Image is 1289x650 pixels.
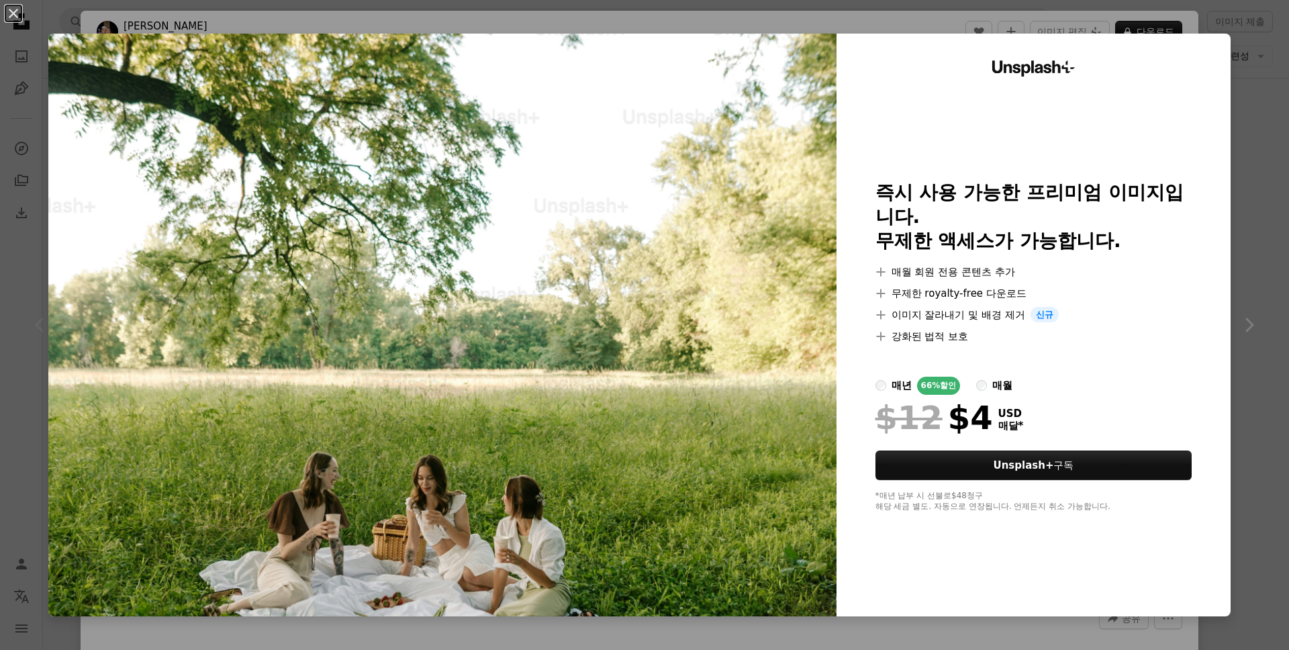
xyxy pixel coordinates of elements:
li: 매월 회원 전용 콘텐츠 추가 [875,264,1192,280]
span: USD [998,408,1024,420]
span: 신규 [1031,307,1059,323]
h2: 즉시 사용 가능한 프리미엄 이미지입니다. 무제한 액세스가 가능합니다. [875,181,1192,253]
div: 매월 [992,377,1012,393]
strong: Unsplash+ [994,459,1054,471]
span: $12 [875,400,943,435]
div: 66% 할인 [917,377,961,395]
button: Unsplash+구독 [875,451,1192,480]
li: 이미지 잘라내기 및 배경 제거 [875,307,1192,323]
input: 매년66%할인 [875,380,886,391]
li: 무제한 royalty-free 다운로드 [875,285,1192,301]
input: 매월 [976,380,987,391]
li: 강화된 법적 보호 [875,328,1192,344]
div: *매년 납부 시 선불로 $48 청구 해당 세금 별도. 자동으로 연장됩니다. 언제든지 취소 가능합니다. [875,491,1192,512]
div: $4 [875,400,993,435]
div: 매년 [892,377,912,393]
